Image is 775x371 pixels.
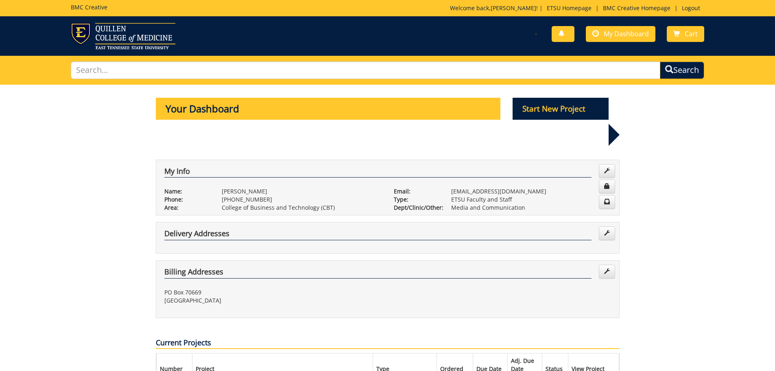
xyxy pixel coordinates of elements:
[451,195,611,204] p: ETSU Faculty and Staff
[222,204,382,212] p: College of Business and Technology (CBT)
[164,268,592,279] h4: Billing Addresses
[164,296,382,305] p: [GEOGRAPHIC_DATA]
[599,4,675,12] a: BMC Creative Homepage
[685,29,698,38] span: Cart
[599,164,615,178] a: Edit Info
[513,98,609,120] p: Start New Project
[451,187,611,195] p: [EMAIL_ADDRESS][DOMAIN_NAME]
[164,187,210,195] p: Name:
[394,195,439,204] p: Type:
[164,204,210,212] p: Area:
[667,26,704,42] a: Cart
[71,23,175,49] img: ETSU logo
[156,98,501,120] p: Your Dashboard
[543,4,596,12] a: ETSU Homepage
[164,195,210,204] p: Phone:
[599,265,615,279] a: Edit Addresses
[156,338,620,349] p: Current Projects
[222,187,382,195] p: [PERSON_NAME]
[164,167,592,178] h4: My Info
[222,195,382,204] p: [PHONE_NUMBER]
[660,61,704,79] button: Search
[586,26,655,42] a: My Dashboard
[164,230,592,240] h4: Delivery Addresses
[451,204,611,212] p: Media and Communication
[394,187,439,195] p: Email:
[394,204,439,212] p: Dept/Clinic/Other:
[450,4,704,12] p: Welcome back, ! | | |
[491,4,536,12] a: [PERSON_NAME]
[164,288,382,296] p: PO Box 70669
[599,226,615,240] a: Edit Addresses
[599,195,615,209] a: Change Communication Preferences
[604,29,649,38] span: My Dashboard
[678,4,704,12] a: Logout
[599,180,615,193] a: Change Password
[71,4,107,10] h5: BMC Creative
[71,61,661,79] input: Search...
[513,105,609,113] a: Start New Project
